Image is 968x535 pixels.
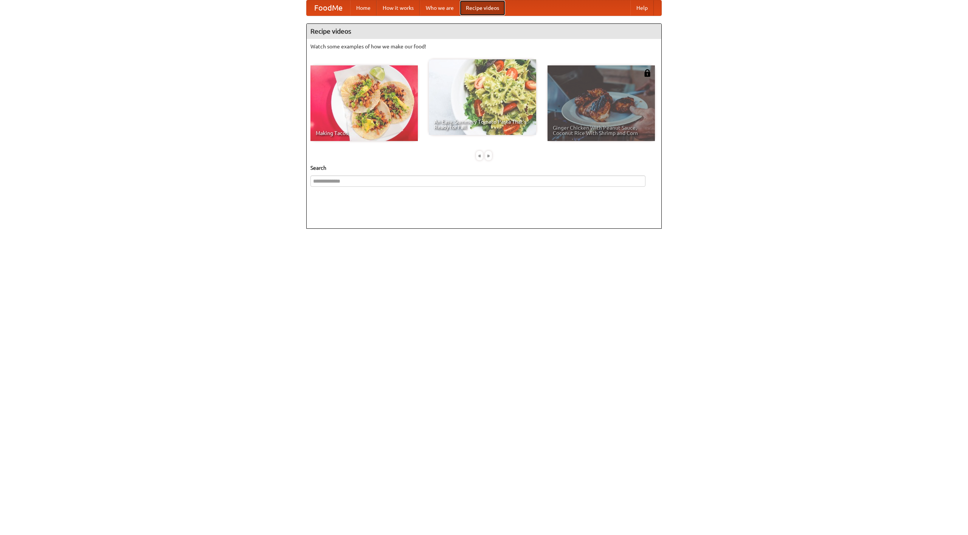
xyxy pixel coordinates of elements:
h4: Recipe videos [307,24,661,39]
a: Who we are [420,0,460,16]
img: 483408.png [644,69,651,77]
a: Recipe videos [460,0,505,16]
a: Home [350,0,377,16]
a: Help [630,0,654,16]
span: An Easy, Summery Tomato Pasta That's Ready for Fall [434,119,531,130]
h5: Search [310,164,658,172]
a: How it works [377,0,420,16]
div: » [485,151,492,160]
a: Making Tacos [310,65,418,141]
div: « [476,151,483,160]
span: Making Tacos [316,130,413,136]
p: Watch some examples of how we make our food! [310,43,658,50]
a: FoodMe [307,0,350,16]
a: An Easy, Summery Tomato Pasta That's Ready for Fall [429,59,536,135]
